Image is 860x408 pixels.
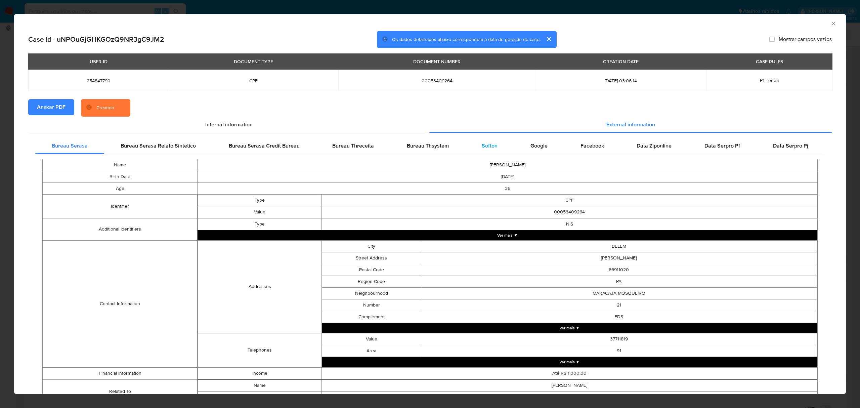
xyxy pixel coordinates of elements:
td: Type [198,194,322,206]
span: Bureau Thsystem [407,142,449,150]
td: 37711819 [421,333,817,345]
span: Facebook [580,142,604,150]
div: Creando [96,105,114,111]
td: City [322,240,421,252]
td: Telephones [198,333,322,367]
td: Contact Information [43,240,198,367]
button: Expand array [322,357,817,367]
td: [PERSON_NAME] [421,252,817,264]
span: 254847790 [36,78,161,84]
td: 00053409264 [322,206,817,218]
td: Identifier [43,194,198,218]
td: Type [198,218,322,230]
span: Data Serpro Pf [704,142,740,150]
td: Street Address [322,252,421,264]
td: Birth Date [43,171,198,182]
span: Bureau Serasa [52,142,88,150]
h2: Case Id - uNPOuGjGHKGOzQ9NR3gC9JM2 [28,35,164,44]
td: Mother [322,391,817,403]
span: Softon [482,142,498,150]
td: NIS [322,218,817,230]
div: Detailed external info [35,138,825,154]
td: Area [322,345,421,357]
td: Additional Identifiers [43,218,198,240]
span: External information [606,121,655,128]
button: Expand array [198,230,817,240]
td: BELEM [421,240,817,252]
td: Postal Code [322,264,421,276]
span: Google [530,142,548,150]
span: Bureau Threceita [332,142,374,150]
input: Mostrar campos vazios [769,37,775,42]
span: Data Serpro Pj [773,142,808,150]
span: [DATE] 03:06:14 [544,78,698,84]
span: Pf_renda [760,77,779,84]
button: cerrar [541,31,557,47]
span: Anexar PDF [37,100,66,115]
td: 66911020 [421,264,817,276]
span: Os dados detalhados abaixo correspondem à data de geração do caso. [392,36,541,43]
td: Value [322,333,421,345]
td: Value [198,206,322,218]
td: CPF [322,194,817,206]
div: DOCUMENT TYPE [230,56,277,67]
button: Expand array [322,323,817,333]
span: Mostrar campos vazios [779,36,832,43]
span: CPF [177,78,330,84]
div: CREATION DATE [599,56,643,67]
td: Name [43,159,198,171]
td: Age [43,182,198,194]
td: [PERSON_NAME] [198,159,818,171]
span: Bureau Serasa Relato Sintetico [121,142,196,150]
td: Relationship [198,391,322,403]
td: Number [322,299,421,311]
td: Region Code [322,276,421,287]
td: Até R$ 1.000,00 [322,367,817,379]
div: Detailed info [28,117,832,133]
span: Bureau Serasa Credit Bureau [229,142,300,150]
span: Data Ziponline [637,142,672,150]
td: Neighbourhood [322,287,421,299]
td: [PERSON_NAME] [322,379,817,391]
td: Complement [322,311,421,323]
td: FDS [421,311,817,323]
button: Anexar PDF [28,99,74,115]
div: CASE RULES [752,56,787,67]
td: 21 [421,299,817,311]
div: USER ID [86,56,112,67]
button: Fechar a janela [830,20,836,26]
td: 91 [421,345,817,357]
td: [DATE] [198,171,818,182]
td: Related To [43,379,198,403]
span: Internal information [205,121,253,128]
td: Income [198,367,322,379]
td: Name [198,379,322,391]
td: Addresses [198,240,322,333]
td: MARACAJA MOSQUEIRO [421,287,817,299]
td: PA [421,276,817,287]
span: 00053409264 [346,78,528,84]
td: Financial Information [43,367,198,379]
div: closure-recommendation-modal [14,14,846,394]
div: DOCUMENT NUMBER [409,56,465,67]
td: 36 [198,182,818,194]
